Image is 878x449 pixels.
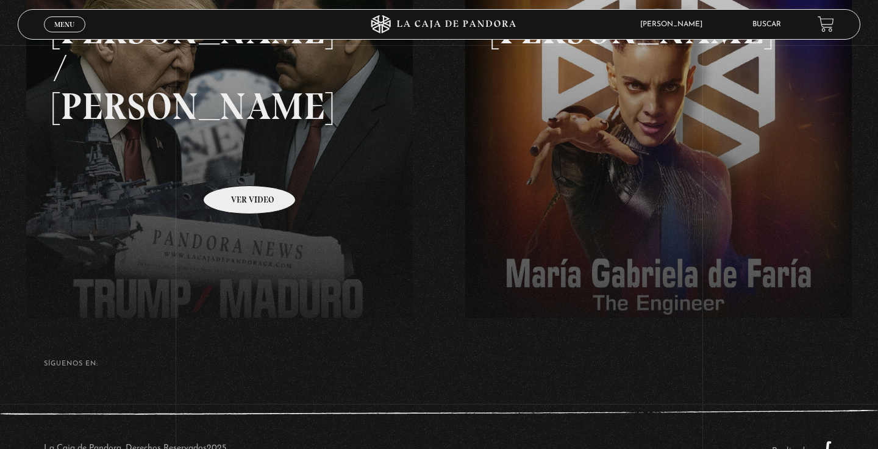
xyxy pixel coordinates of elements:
span: Cerrar [51,31,79,40]
a: Buscar [752,21,781,28]
span: [PERSON_NAME] [634,21,715,28]
a: View your shopping cart [818,16,834,32]
span: Menu [54,21,74,28]
h4: SÍguenos en: [44,361,834,367]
